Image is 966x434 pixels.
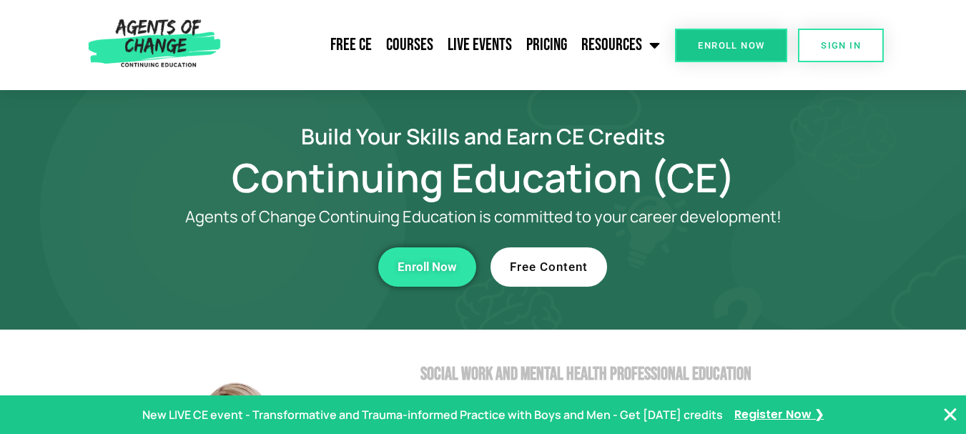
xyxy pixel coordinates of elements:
a: Register Now ❯ [734,405,824,425]
a: Pricing [519,27,574,63]
a: Resources [574,27,667,63]
a: Courses [379,27,440,63]
a: Enroll Now [675,29,787,62]
span: Enroll Now [698,41,764,50]
a: SIGN IN [798,29,884,62]
p: New LIVE CE event - Transformative and Trauma-informed Practice with Boys and Men - Get [DATE] cr... [142,405,723,425]
p: Agents of Change Continuing Education is committed to your career development! [133,208,834,226]
a: Live Events [440,27,519,63]
nav: Menu [227,27,668,63]
button: Close Banner [942,406,959,423]
h1: Continuing Education (CE) [76,161,891,194]
span: Free Content [510,261,588,273]
a: Free Content [491,247,607,287]
span: SIGN IN [821,41,861,50]
span: Enroll Now [398,261,457,273]
a: Free CE [323,27,379,63]
h2: Build Your Skills and Earn CE Credits [76,126,891,147]
h2: Social Work and Mental Health Professional Education [420,365,891,383]
a: Enroll Now [378,247,476,287]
